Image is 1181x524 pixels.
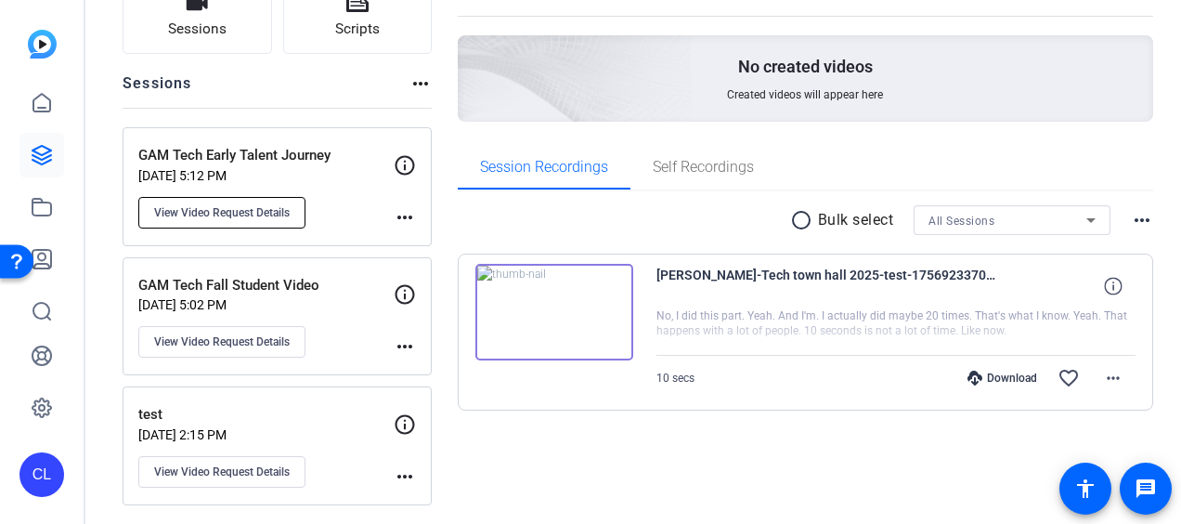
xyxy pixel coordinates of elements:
span: Self Recordings [653,160,754,175]
button: View Video Request Details [138,197,305,229]
mat-icon: more_horiz [394,335,416,358]
h2: Sessions [123,72,192,108]
span: Created videos will appear here [727,87,883,102]
span: View Video Request Details [154,334,290,349]
mat-icon: more_horiz [394,465,416,488]
p: test [138,404,394,426]
button: View Video Request Details [138,326,305,358]
p: GAM Tech Early Talent Journey [138,145,394,166]
img: thumb-nail [475,264,633,360]
span: 10 secs [656,372,694,385]
img: blue-gradient.svg [28,30,57,59]
p: [DATE] 5:02 PM [138,297,394,312]
div: CL [19,452,64,497]
div: Download [958,371,1046,386]
span: Scripts [335,19,380,40]
mat-icon: more_horiz [409,72,432,95]
span: [PERSON_NAME]-Tech town hall 2025-test-1756923370214-webcam [656,264,1000,308]
p: [DATE] 2:15 PM [138,427,394,442]
mat-icon: favorite_border [1058,367,1080,389]
button: View Video Request Details [138,456,305,488]
span: View Video Request Details [154,465,290,479]
mat-icon: message [1135,478,1157,500]
span: View Video Request Details [154,205,290,220]
p: No created videos [738,56,873,78]
mat-icon: radio_button_unchecked [790,209,818,231]
p: Bulk select [818,209,894,231]
span: Session Recordings [480,160,608,175]
span: All Sessions [928,215,994,228]
p: [DATE] 5:12 PM [138,168,394,183]
mat-icon: accessibility [1074,478,1097,500]
p: GAM Tech Fall Student Video [138,275,394,296]
span: Sessions [168,19,227,40]
mat-icon: more_horiz [394,206,416,229]
mat-icon: more_horiz [1131,209,1153,231]
mat-icon: more_horiz [1102,367,1124,389]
